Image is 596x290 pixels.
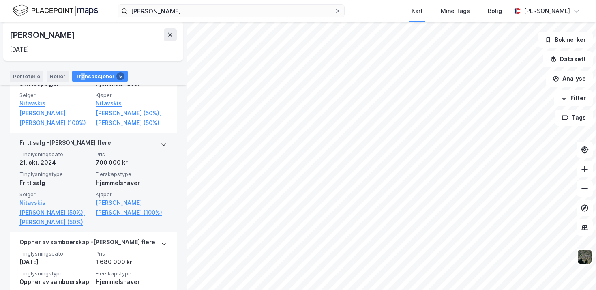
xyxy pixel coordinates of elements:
div: Hjemmelshaver [96,277,167,287]
a: [PERSON_NAME] (50%) [96,118,167,128]
button: Datasett [543,51,593,67]
span: Tinglysningstype [19,171,91,178]
span: Tinglysningstype [19,270,91,277]
span: Pris [96,250,167,257]
span: Tinglysningsdato [19,250,91,257]
div: Fritt salg - [PERSON_NAME] flere [19,138,111,151]
a: [PERSON_NAME] [PERSON_NAME] (100%) [96,198,167,217]
div: Kart [412,6,423,16]
span: Pris [96,151,167,158]
a: Nitavskis [PERSON_NAME] [PERSON_NAME] (100%) [19,99,91,128]
span: Tinglysningsdato [19,151,91,158]
img: 9k= [577,249,592,264]
div: 1 680 000 kr [96,257,167,267]
div: [PERSON_NAME] [10,28,76,41]
a: [PERSON_NAME] (50%) [19,217,91,227]
div: Opphør av samboerskap [19,277,91,287]
input: Søk på adresse, matrikkel, gårdeiere, leietakere eller personer [128,5,334,17]
a: Nitavskis [PERSON_NAME] (50%), [19,198,91,217]
div: 5 [116,72,124,80]
div: 21. okt. 2024 [19,158,91,168]
img: logo.f888ab2527a4732fd821a326f86c7f29.svg [13,4,98,18]
div: [DATE] [19,257,91,267]
span: Eierskapstype [96,270,167,277]
span: Eierskapstype [96,171,167,178]
div: Bolig [488,6,502,16]
div: Mine Tags [441,6,470,16]
div: 700 000 kr [96,158,167,168]
iframe: Chat Widget [555,251,596,290]
a: Nitavskis [PERSON_NAME] (50%), [96,99,167,118]
button: Analyse [546,71,593,87]
div: [PERSON_NAME] [524,6,570,16]
div: [DATE] [10,45,29,54]
span: Kjøper [96,191,167,198]
div: Transaksjoner [72,71,128,82]
span: Kjøper [96,92,167,99]
div: Roller [47,71,69,82]
div: Portefølje [10,71,43,82]
div: Kontrollprogram for chat [555,251,596,290]
button: Filter [554,90,593,106]
button: Tags [555,110,593,126]
button: Bokmerker [538,32,593,48]
div: Hjemmelshaver [96,178,167,188]
div: Fritt salg [19,178,91,188]
span: Selger [19,92,91,99]
div: Opphør av samboerskap - [PERSON_NAME] flere [19,237,155,250]
span: Selger [19,191,91,198]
